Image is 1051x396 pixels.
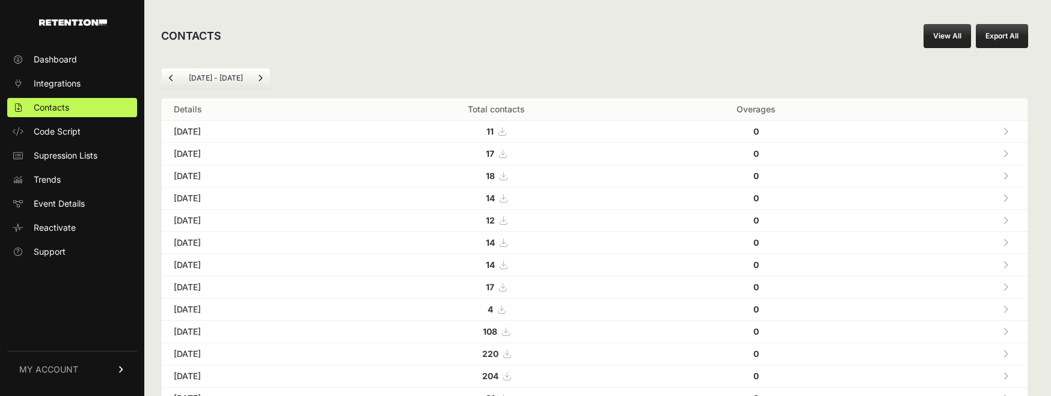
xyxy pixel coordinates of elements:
[34,78,81,90] span: Integrations
[251,69,270,88] a: Next
[7,74,137,93] a: Integrations
[483,326,509,337] a: 108
[7,351,137,388] a: MY ACCOUNT
[488,304,505,314] a: 4
[482,349,498,359] strong: 220
[34,198,85,210] span: Event Details
[7,122,137,141] a: Code Script
[34,53,77,65] span: Dashboard
[7,170,137,189] a: Trends
[162,69,181,88] a: Previous
[642,99,869,121] th: Overages
[486,215,507,225] a: 12
[162,254,350,276] td: [DATE]
[488,304,493,314] strong: 4
[162,99,350,121] th: Details
[161,28,221,44] h2: CONTACTS
[486,237,507,248] a: 14
[486,260,495,270] strong: 14
[486,282,506,292] a: 17
[34,150,97,162] span: Supression Lists
[753,282,759,292] strong: 0
[486,148,494,159] strong: 17
[34,222,76,234] span: Reactivate
[482,371,510,381] a: 204
[7,98,137,117] a: Contacts
[7,50,137,69] a: Dashboard
[7,194,137,213] a: Event Details
[34,174,61,186] span: Trends
[486,126,494,136] strong: 11
[162,365,350,388] td: [DATE]
[7,242,137,261] a: Support
[753,148,759,159] strong: 0
[181,73,250,83] li: [DATE] - [DATE]
[486,215,495,225] strong: 12
[976,24,1028,48] button: Export All
[34,246,66,258] span: Support
[483,326,497,337] strong: 108
[19,364,78,376] span: MY ACCOUNT
[162,121,350,143] td: [DATE]
[753,126,759,136] strong: 0
[486,171,507,181] a: 18
[753,304,759,314] strong: 0
[162,165,350,187] td: [DATE]
[162,343,350,365] td: [DATE]
[753,349,759,359] strong: 0
[162,321,350,343] td: [DATE]
[482,371,498,381] strong: 204
[162,143,350,165] td: [DATE]
[162,187,350,210] td: [DATE]
[753,371,759,381] strong: 0
[753,171,759,181] strong: 0
[162,210,350,232] td: [DATE]
[486,282,494,292] strong: 17
[924,24,971,48] a: View All
[34,102,69,114] span: Contacts
[753,237,759,248] strong: 0
[7,146,137,165] a: Supression Lists
[486,193,495,203] strong: 14
[486,171,495,181] strong: 18
[753,260,759,270] strong: 0
[486,193,507,203] a: 14
[162,276,350,299] td: [DATE]
[486,260,507,270] a: 14
[162,299,350,321] td: [DATE]
[753,326,759,337] strong: 0
[486,148,506,159] a: 17
[753,215,759,225] strong: 0
[34,126,81,138] span: Code Script
[350,99,642,121] th: Total contacts
[486,126,506,136] a: 11
[486,237,495,248] strong: 14
[162,232,350,254] td: [DATE]
[753,193,759,203] strong: 0
[39,19,107,26] img: Retention.com
[7,218,137,237] a: Reactivate
[482,349,510,359] a: 220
